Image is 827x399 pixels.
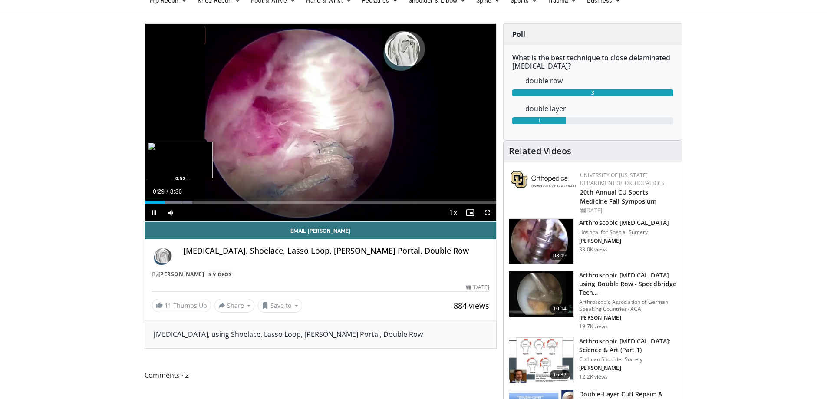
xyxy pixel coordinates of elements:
[512,30,525,39] strong: Poll
[183,246,490,256] h4: [MEDICAL_DATA], Shoelace, Lasso Loop, [PERSON_NAME] Portal, Double Row
[479,204,496,221] button: Fullscreen
[145,201,497,204] div: Progress Bar
[579,237,669,244] p: [PERSON_NAME]
[580,171,664,187] a: University of [US_STATE] Department of Orthopaedics
[579,299,677,313] p: Arthroscopic Association of German Speaking Countries (AGA)
[509,218,677,264] a: 08:19 Arthroscopic [MEDICAL_DATA] Hospital for Special Surgery [PERSON_NAME] 33.0K views
[550,251,570,260] span: 08:19
[153,188,165,195] span: 0:29
[580,207,675,214] div: [DATE]
[579,323,608,330] p: 19.7K views
[509,337,573,383] img: 83a4a6a0-2498-4462-a6c6-c2fb0fff2d55.150x105_q85_crop-smart_upscale.jpg
[145,24,497,222] video-js: Video Player
[579,218,669,227] h3: Arthroscopic [MEDICAL_DATA]
[512,54,673,70] h6: What is the best technique to close delaminated [MEDICAL_DATA]?
[152,299,211,312] a: 11 Thumbs Up
[214,299,255,313] button: Share
[579,356,677,363] p: Codman Shoulder Society
[466,284,489,291] div: [DATE]
[148,142,213,178] img: image.jpeg
[509,219,573,264] img: 10051_3.png.150x105_q85_crop-smart_upscale.jpg
[258,299,302,313] button: Save to
[461,204,479,221] button: Enable picture-in-picture mode
[579,337,677,354] h3: Arthroscopic [MEDICAL_DATA]: Science & Art (Part 1)
[165,301,171,310] span: 11
[579,229,669,236] p: Hospital for Special Surgery
[444,204,461,221] button: Playback Rate
[511,171,576,188] img: 355603a8-37da-49b6-856f-e00d7e9307d3.png.150x105_q85_autocrop_double_scale_upscale_version-0.2.png
[167,188,168,195] span: /
[454,300,489,311] span: 884 views
[509,271,573,317] img: 289923_0003_1.png.150x105_q85_crop-smart_upscale.jpg
[154,329,488,340] div: [MEDICAL_DATA], using Shoelace, Lasso Loop, [PERSON_NAME] Portal, Double Row
[579,365,677,372] p: [PERSON_NAME]
[170,188,182,195] span: 8:36
[206,270,234,278] a: 5 Videos
[580,188,656,205] a: 20th Annual CU Sports Medicine Fall Symposium
[152,270,490,278] div: By
[509,271,677,330] a: 10:14 Arthroscopic [MEDICAL_DATA] using Double Row - Speedbridge Tech… Arthroscopic Association o...
[550,304,570,313] span: 10:14
[579,373,608,380] p: 12.2K views
[579,314,677,321] p: [PERSON_NAME]
[162,204,180,221] button: Mute
[550,370,570,379] span: 16:37
[509,337,677,383] a: 16:37 Arthroscopic [MEDICAL_DATA]: Science & Art (Part 1) Codman Shoulder Society [PERSON_NAME] 1...
[519,103,680,114] dd: double layer
[512,117,566,124] div: 1
[158,270,204,278] a: [PERSON_NAME]
[145,369,497,381] span: Comments 2
[512,89,673,96] div: 3
[509,146,571,156] h4: Related Videos
[145,204,162,221] button: Pause
[519,76,680,86] dd: double row
[579,246,608,253] p: 33.0K views
[145,222,497,239] a: Email [PERSON_NAME]
[152,246,173,267] img: Avatar
[579,271,677,297] h3: Arthroscopic [MEDICAL_DATA] using Double Row - Speedbridge Tech…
